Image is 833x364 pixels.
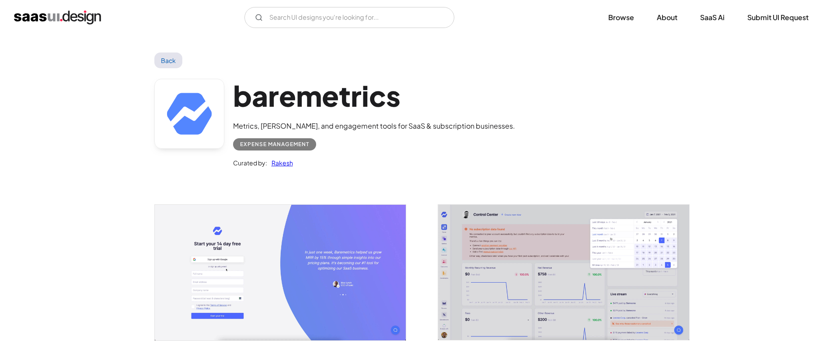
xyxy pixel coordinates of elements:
img: 601e4a96c0f50b163aeec4f3_Baremetrics%20Signup.jpg [155,205,406,340]
a: open lightbox [438,205,689,340]
form: Email Form [244,7,454,28]
a: open lightbox [155,205,406,340]
a: Rakesh [267,157,293,168]
a: Browse [598,8,645,27]
div: Metrics, [PERSON_NAME], and engagement tools for SaaS & subscription businesses. [233,121,515,131]
a: About [646,8,688,27]
div: Expense Management [240,139,309,150]
div: Curated by: [233,157,267,168]
h1: baremetrics [233,79,515,112]
a: Submit UI Request [737,8,819,27]
input: Search UI designs you're looking for... [244,7,454,28]
a: Back [154,52,183,68]
a: home [14,10,101,24]
img: 601e4a966f3b55618f7d1d43_Baremetrics%20calendar%20selection%20ui.jpg [438,205,689,340]
a: SaaS Ai [690,8,735,27]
